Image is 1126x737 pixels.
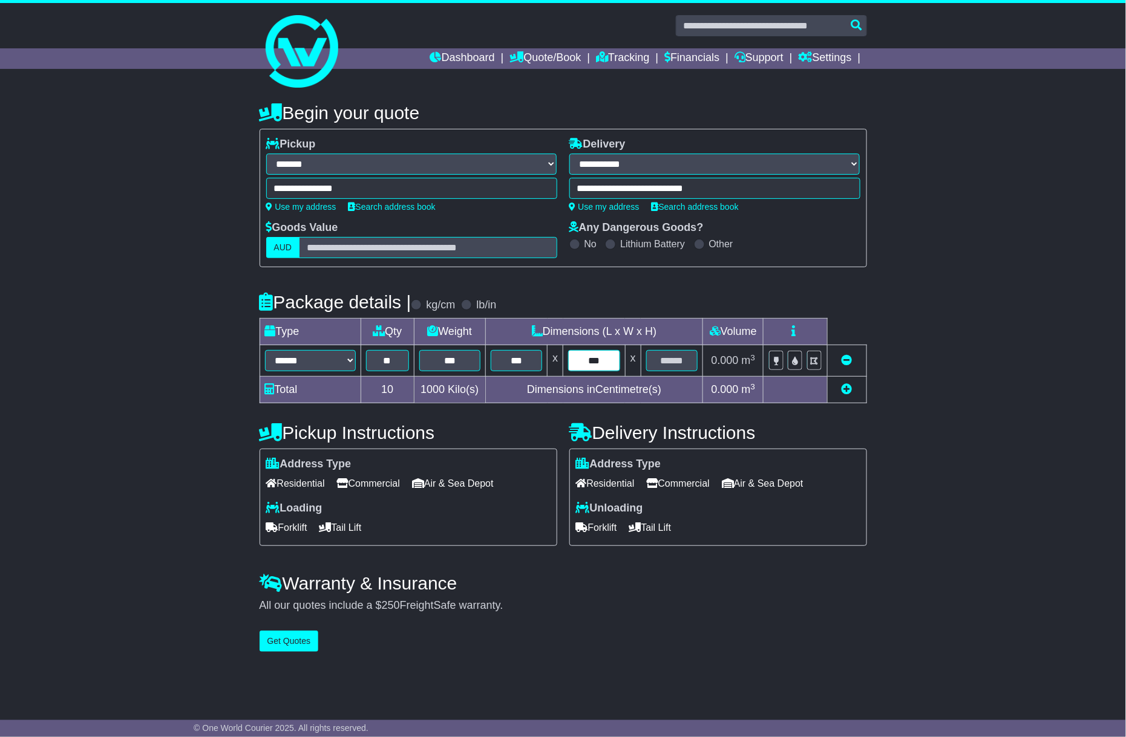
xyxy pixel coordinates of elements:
a: Search address book [349,202,436,212]
td: Volume [703,319,764,345]
div: All our quotes include a $ FreightSafe warranty. [260,599,867,612]
td: x [625,345,641,377]
label: Any Dangerous Goods? [569,221,704,235]
span: m [742,383,756,395]
label: Loading [266,502,322,515]
label: Pickup [266,138,316,151]
h4: Begin your quote [260,103,867,123]
label: lb/in [476,299,496,312]
td: 10 [361,377,414,403]
a: Financials [664,48,719,69]
h4: Pickup Instructions [260,423,557,443]
a: Quote/Book [509,48,581,69]
span: Residential [576,474,635,493]
td: Dimensions in Centimetre(s) [485,377,703,403]
a: Settings [799,48,852,69]
label: Other [709,238,733,250]
label: Lithium Battery [620,238,685,250]
label: kg/cm [426,299,455,312]
label: Address Type [576,458,661,471]
sup: 3 [751,353,756,362]
label: Goods Value [266,221,338,235]
td: x [548,345,563,377]
span: m [742,354,756,366]
span: Air & Sea Depot [722,474,804,493]
a: Remove this item [842,354,853,366]
span: Tail Lift [629,518,672,537]
td: Weight [414,319,485,345]
span: 1000 [421,383,445,395]
h4: Delivery Instructions [569,423,867,443]
a: Tracking [596,48,649,69]
span: Air & Sea Depot [412,474,494,493]
label: AUD [266,237,300,258]
a: Support [735,48,784,69]
span: Commercial [647,474,710,493]
label: Unloading [576,502,643,515]
span: Forklift [266,518,307,537]
td: Dimensions (L x W x H) [485,319,703,345]
span: 250 [382,599,400,611]
sup: 3 [751,382,756,391]
td: Qty [361,319,414,345]
h4: Package details | [260,292,411,312]
a: Use my address [569,202,640,212]
span: 0.000 [712,354,739,366]
a: Use my address [266,202,336,212]
button: Get Quotes [260,631,319,652]
h4: Warranty & Insurance [260,573,867,593]
label: No [584,238,597,250]
label: Delivery [569,138,626,151]
span: 0.000 [712,383,739,395]
a: Add new item [842,383,853,395]
td: Kilo(s) [414,377,485,403]
span: Tail Lift [319,518,362,537]
span: © One World Courier 2025. All rights reserved. [194,723,368,733]
span: Residential [266,474,325,493]
span: Forklift [576,518,617,537]
td: Type [260,319,361,345]
a: Dashboard [430,48,495,69]
td: Total [260,377,361,403]
span: Commercial [337,474,400,493]
a: Search address book [652,202,739,212]
label: Address Type [266,458,352,471]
